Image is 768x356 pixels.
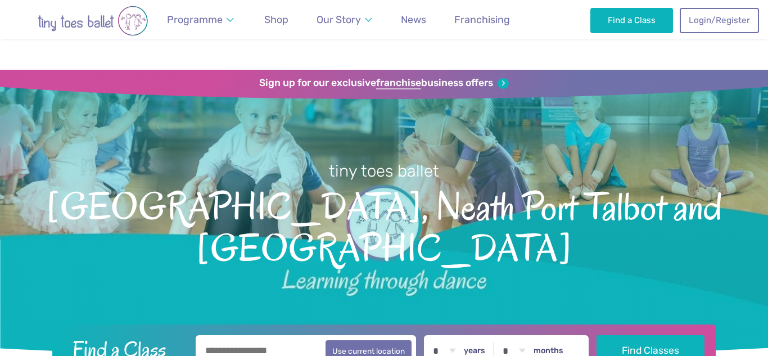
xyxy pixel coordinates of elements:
a: News [396,7,431,33]
span: Shop [264,13,288,25]
span: Our Story [317,13,361,25]
span: [GEOGRAPHIC_DATA], Neath Port Talbot and [GEOGRAPHIC_DATA] [20,182,748,269]
label: months [534,346,563,356]
a: Sign up for our exclusivefranchisebusiness offers [259,77,508,89]
a: Shop [259,7,293,33]
span: Franchising [454,13,510,25]
a: Login/Register [680,8,758,33]
a: Programme [162,7,240,33]
label: years [464,346,485,356]
img: tiny toes ballet [14,6,171,36]
small: tiny toes ballet [329,161,439,181]
a: Franchising [449,7,515,33]
span: Programme [167,13,223,25]
strong: franchise [376,77,421,89]
span: News [401,13,426,25]
a: Find a Class [590,8,673,33]
a: Our Story [311,7,378,33]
